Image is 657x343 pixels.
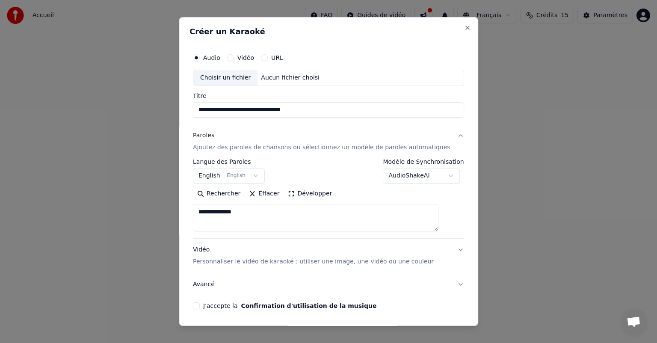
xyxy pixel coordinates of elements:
[193,131,214,140] div: Paroles
[271,55,283,61] label: URL
[193,245,434,266] div: Vidéo
[383,159,464,165] label: Modèle de Synchronisation
[193,187,245,201] button: Rechercher
[245,187,284,201] button: Effacer
[193,257,434,266] p: Personnaliser le vidéo de karaoké : utiliser une image, une vidéo ou une couleur
[284,187,337,201] button: Développer
[193,159,265,165] label: Langue des Paroles
[193,239,464,273] button: VidéoPersonnaliser le vidéo de karaoké : utiliser une image, une vidéo ou une couleur
[193,124,464,159] button: ParolesAjoutez des paroles de chansons ou sélectionnez un modèle de paroles automatiques
[189,28,468,35] h2: Créer un Karaoké
[193,70,257,86] div: Choisir un fichier
[193,143,450,152] p: Ajoutez des paroles de chansons ou sélectionnez un modèle de paroles automatiques
[258,74,323,82] div: Aucun fichier choisi
[193,159,464,238] div: ParolesAjoutez des paroles de chansons ou sélectionnez un modèle de paroles automatiques
[203,55,220,61] label: Audio
[193,273,464,296] button: Avancé
[203,303,376,309] label: J'accepte la
[237,55,254,61] label: Vidéo
[241,303,377,309] button: J'accepte la
[193,93,464,99] label: Titre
